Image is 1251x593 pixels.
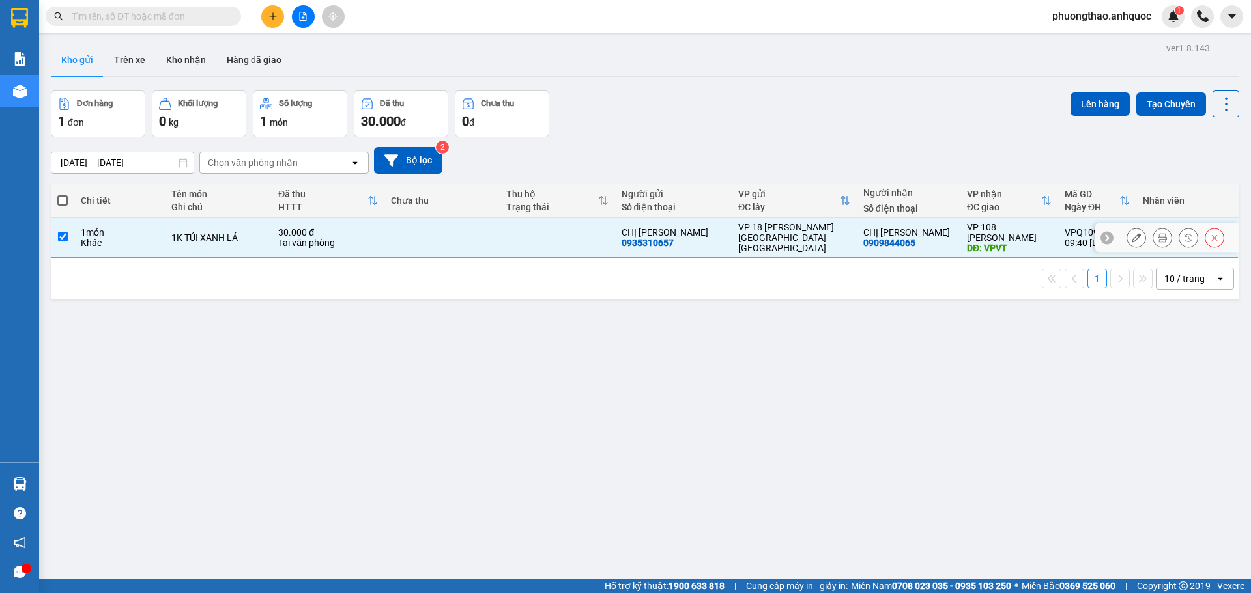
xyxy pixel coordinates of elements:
[81,238,158,248] div: Khác
[1143,195,1231,206] div: Nhân viên
[81,227,158,238] div: 1 món
[216,44,292,76] button: Hàng đã giao
[156,44,216,76] button: Kho nhận
[605,579,725,593] span: Hỗ trợ kỹ thuật:
[268,12,278,21] span: plus
[169,117,179,128] span: kg
[1177,6,1181,15] span: 1
[1071,92,1130,116] button: Lên hàng
[1065,227,1130,238] div: VPQ109250153
[14,507,26,519] span: question-circle
[1127,228,1146,247] div: Sửa đơn hàng
[322,5,345,28] button: aim
[374,147,442,174] button: Bộ lọc
[436,141,449,154] sup: 2
[967,202,1041,212] div: ĐC giao
[1087,269,1107,288] button: 1
[152,90,246,137] button: Khối lượng0kg
[863,238,915,248] div: 0909844065
[481,99,514,108] div: Chưa thu
[272,184,384,218] th: Toggle SortBy
[1059,581,1115,591] strong: 0369 525 060
[1014,583,1018,588] span: ⚪️
[506,189,598,199] div: Thu hộ
[863,203,954,214] div: Số điện thoại
[734,579,736,593] span: |
[738,222,850,253] div: VP 18 [PERSON_NAME][GEOGRAPHIC_DATA] - [GEOGRAPHIC_DATA]
[622,189,726,199] div: Người gửi
[462,113,469,129] span: 0
[260,113,267,129] span: 1
[171,189,265,199] div: Tên món
[51,152,194,173] input: Select a date range.
[391,195,493,206] div: Chưa thu
[68,117,84,128] span: đơn
[13,85,27,98] img: warehouse-icon
[171,202,265,212] div: Ghi chú
[746,579,848,593] span: Cung cấp máy in - giấy in:
[967,189,1041,199] div: VP nhận
[278,238,378,248] div: Tại văn phòng
[278,202,367,212] div: HTTT
[350,158,360,168] svg: open
[738,202,840,212] div: ĐC lấy
[279,99,312,108] div: Số lượng
[1175,6,1184,15] sup: 1
[13,477,27,491] img: warehouse-icon
[58,113,65,129] span: 1
[1136,92,1206,116] button: Tạo Chuyến
[270,117,288,128] span: món
[1220,5,1243,28] button: caret-down
[960,184,1058,218] th: Toggle SortBy
[361,113,401,129] span: 30.000
[81,195,158,206] div: Chi tiết
[1065,238,1130,248] div: 09:40 [DATE]
[669,581,725,591] strong: 1900 633 818
[51,44,104,76] button: Kho gửi
[863,187,954,198] div: Người nhận
[298,12,308,21] span: file-add
[1226,10,1238,22] span: caret-down
[13,52,27,66] img: solution-icon
[328,12,338,21] span: aim
[863,227,954,238] div: CHỊ PHƯƠNG
[622,238,674,248] div: 0935310657
[1065,189,1119,199] div: Mã GD
[455,90,549,137] button: Chưa thu0đ
[253,90,347,137] button: Số lượng1món
[178,99,218,108] div: Khối lượng
[1166,41,1210,55] div: ver 1.8.143
[738,189,840,199] div: VP gửi
[1065,202,1119,212] div: Ngày ĐH
[1042,8,1162,24] span: phuongthao.anhquoc
[622,202,726,212] div: Số điện thoại
[732,184,857,218] th: Toggle SortBy
[11,8,28,28] img: logo-vxr
[292,5,315,28] button: file-add
[1197,10,1209,22] img: phone-icon
[1164,272,1205,285] div: 10 / trang
[892,581,1011,591] strong: 0708 023 035 - 0935 103 250
[967,222,1052,243] div: VP 108 [PERSON_NAME]
[278,227,378,238] div: 30.000 đ
[1168,10,1179,22] img: icon-new-feature
[54,12,63,21] span: search
[278,189,367,199] div: Đã thu
[380,99,404,108] div: Đã thu
[171,232,265,243] div: 1K TÚI XANH LÁ
[851,579,1011,593] span: Miền Nam
[401,117,406,128] span: đ
[506,202,598,212] div: Trạng thái
[261,5,284,28] button: plus
[1179,581,1188,590] span: copyright
[469,117,474,128] span: đ
[14,566,26,578] span: message
[354,90,448,137] button: Đã thu30.000đ
[967,243,1052,253] div: DĐ: VPVT
[1125,579,1127,593] span: |
[104,44,156,76] button: Trên xe
[1022,579,1115,593] span: Miền Bắc
[1215,273,1226,284] svg: open
[14,536,26,549] span: notification
[622,227,726,238] div: CHỊ PHƯƠNG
